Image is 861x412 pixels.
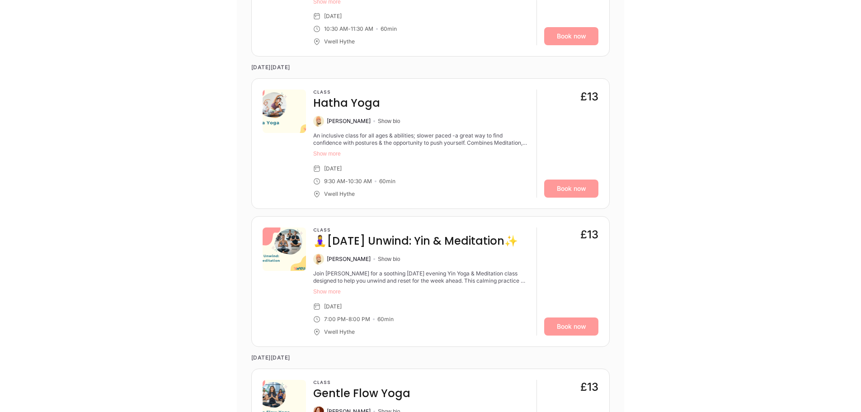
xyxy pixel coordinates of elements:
time: [DATE][DATE] [251,57,610,78]
div: [DATE] [324,303,342,310]
div: 60 min [381,25,397,33]
img: bc6f3b55-925b-4f44-bcf2-6a6154d4ca1d.png [263,227,306,271]
button: Show more [313,288,529,295]
a: Book now [544,27,598,45]
h3: Class [313,90,380,95]
div: Join Kate Alexander for a soothing Sunday evening Yin Yoga & Meditation class designed to help yo... [313,270,529,284]
div: 8:00 PM [348,316,370,323]
div: Vwell Hythe [324,38,355,45]
img: Kate Alexander [313,116,324,127]
a: Book now [544,180,598,198]
div: £13 [580,227,598,242]
img: 53d83a91-d805-44ac-b3fe-e193bac87da4.png [263,90,306,133]
div: £13 [580,380,598,394]
img: Kate Alexander [313,254,324,265]
a: Book now [544,317,598,336]
h4: Gentle Flow Yoga [313,386,410,401]
h3: Class [313,380,410,385]
button: Show bio [378,118,400,125]
h3: Class [313,227,518,233]
button: Show more [313,150,529,157]
div: 10:30 AM [324,25,348,33]
div: 7:00 PM [324,316,346,323]
div: 9:30 AM [324,178,345,185]
button: Show bio [378,256,400,263]
div: £13 [580,90,598,104]
div: [PERSON_NAME] [327,256,371,263]
div: 11:30 AM [351,25,373,33]
time: [DATE][DATE] [251,347,610,369]
div: - [346,316,348,323]
div: - [348,25,351,33]
div: [DATE] [324,165,342,172]
div: [PERSON_NAME] [327,118,371,125]
div: 60 min [379,178,395,185]
div: An inclusive class for all ages & abilities; slower paced -a great way to find confidence with po... [313,132,529,147]
div: 60 min [377,316,394,323]
h4: 🧘‍♀️[DATE] Unwind: Yin & Meditation✨ [313,234,518,248]
div: 10:30 AM [348,178,372,185]
div: - [345,178,348,185]
div: Vwell Hythe [324,190,355,198]
h4: Hatha Yoga [313,96,380,110]
div: Vwell Hythe [324,328,355,336]
div: [DATE] [324,13,342,20]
